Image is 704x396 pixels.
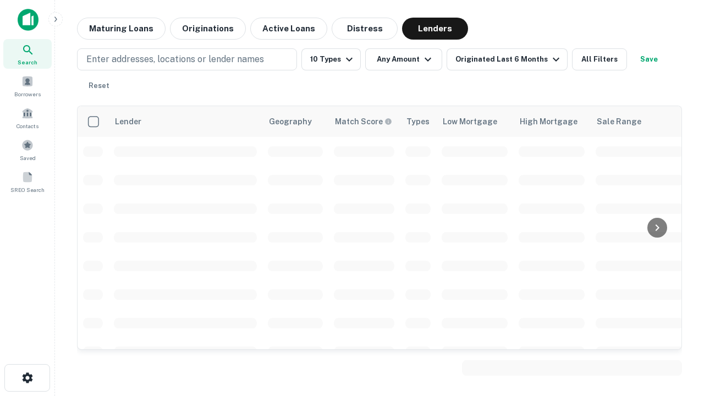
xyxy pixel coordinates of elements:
h6: Match Score [335,116,390,128]
p: Enter addresses, locations or lender names [86,53,264,66]
button: Originated Last 6 Months [447,48,568,70]
th: Sale Range [590,106,689,137]
div: High Mortgage [520,115,577,128]
div: Originated Last 6 Months [455,53,563,66]
button: Enter addresses, locations or lender names [77,48,297,70]
th: Low Mortgage [436,106,513,137]
div: Geography [269,115,312,128]
div: Types [406,115,430,128]
button: 10 Types [301,48,361,70]
th: Lender [108,106,262,137]
button: Reset [81,75,117,97]
span: Contacts [16,122,38,130]
div: Low Mortgage [443,115,497,128]
span: Search [18,58,37,67]
span: Borrowers [14,90,41,98]
div: Lender [115,115,141,128]
th: Geography [262,106,328,137]
button: Distress [332,18,398,40]
iframe: Chat Widget [649,273,704,326]
button: Lenders [402,18,468,40]
th: Capitalize uses an advanced AI algorithm to match your search with the best lender. The match sco... [328,106,400,137]
span: SREO Search [10,185,45,194]
a: Saved [3,135,52,164]
button: Originations [170,18,246,40]
th: Types [400,106,436,137]
a: Contacts [3,103,52,133]
button: All Filters [572,48,627,70]
div: Capitalize uses an advanced AI algorithm to match your search with the best lender. The match sco... [335,116,392,128]
div: Sale Range [597,115,641,128]
a: Borrowers [3,71,52,101]
button: Active Loans [250,18,327,40]
img: capitalize-icon.png [18,9,38,31]
button: Any Amount [365,48,442,70]
button: Save your search to get updates of matches that match your search criteria. [631,48,667,70]
th: High Mortgage [513,106,590,137]
a: Search [3,39,52,69]
button: Maturing Loans [77,18,166,40]
span: Saved [20,153,36,162]
a: SREO Search [3,167,52,196]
